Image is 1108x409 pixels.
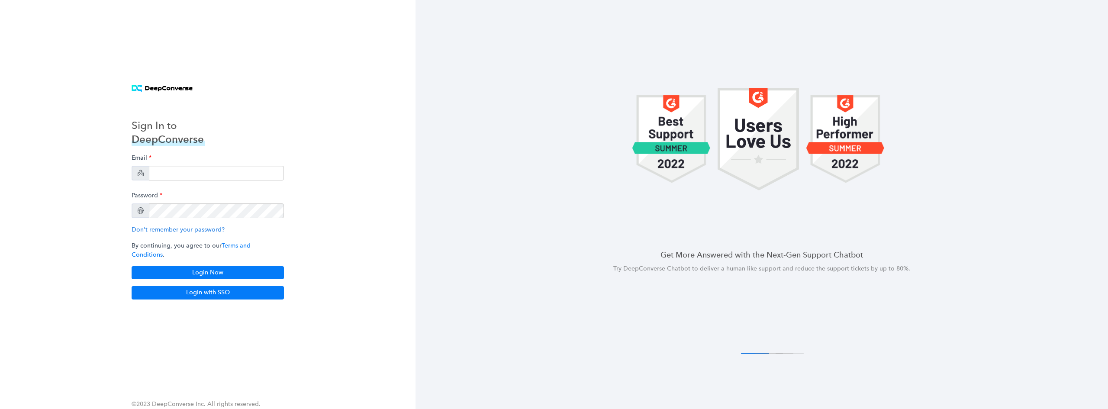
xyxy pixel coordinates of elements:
[132,85,193,92] img: horizontal logo
[741,353,769,354] button: 1
[132,266,284,279] button: Login Now
[132,226,225,233] a: Don't remember your password?
[132,150,151,166] label: Email
[436,249,1087,260] h4: Get More Answered with the Next-Gen Support Chatbot
[132,400,261,408] span: ©2023 DeepConverse Inc. All rights reserved.
[776,353,804,354] button: 4
[132,119,205,132] h3: Sign In to
[718,88,799,190] img: carousel 1
[132,132,205,146] h3: DeepConverse
[132,241,284,259] p: By continuing, you agree to our .
[806,88,885,190] img: carousel 1
[755,353,783,354] button: 2
[613,265,910,272] span: Try DeepConverse Chatbot to deliver a human-like support and reduce the support tickets by up to ...
[132,187,162,203] label: Password
[632,88,711,190] img: carousel 1
[132,286,284,299] button: Login with SSO
[765,353,793,354] button: 3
